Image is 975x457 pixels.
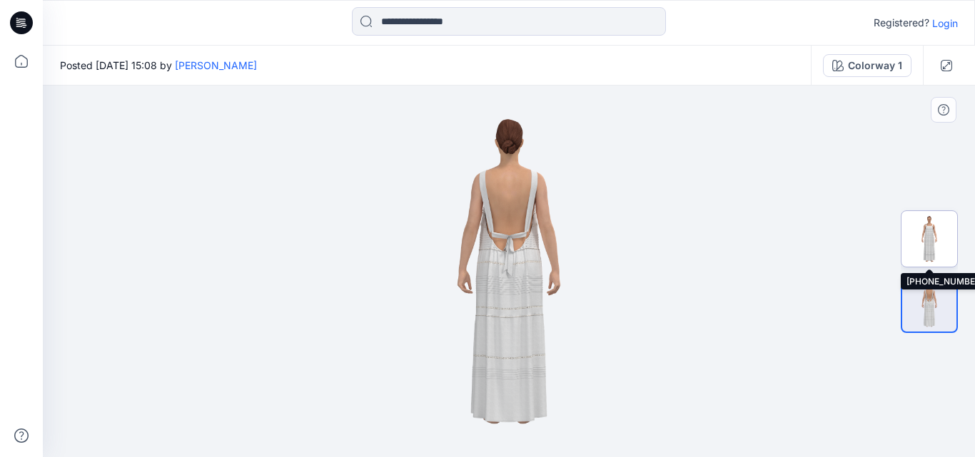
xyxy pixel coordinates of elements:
p: Login [932,16,958,31]
span: Posted [DATE] 15:08 by [60,58,257,73]
a: [PERSON_NAME] [175,59,257,71]
img: 26-24-111_0 [901,211,957,267]
img: 26-24-111_1 [902,277,956,332]
img: eyJhbGciOiJIUzI1NiIsImtpZCI6IjAiLCJzbHQiOiJzZXMiLCJ0eXAiOiJKV1QifQ.eyJkYXRhIjp7InR5cGUiOiJzdG9yYW... [378,86,640,457]
div: Colorway 1 [848,58,902,73]
p: Registered? [874,14,929,31]
button: Colorway 1 [823,54,911,77]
